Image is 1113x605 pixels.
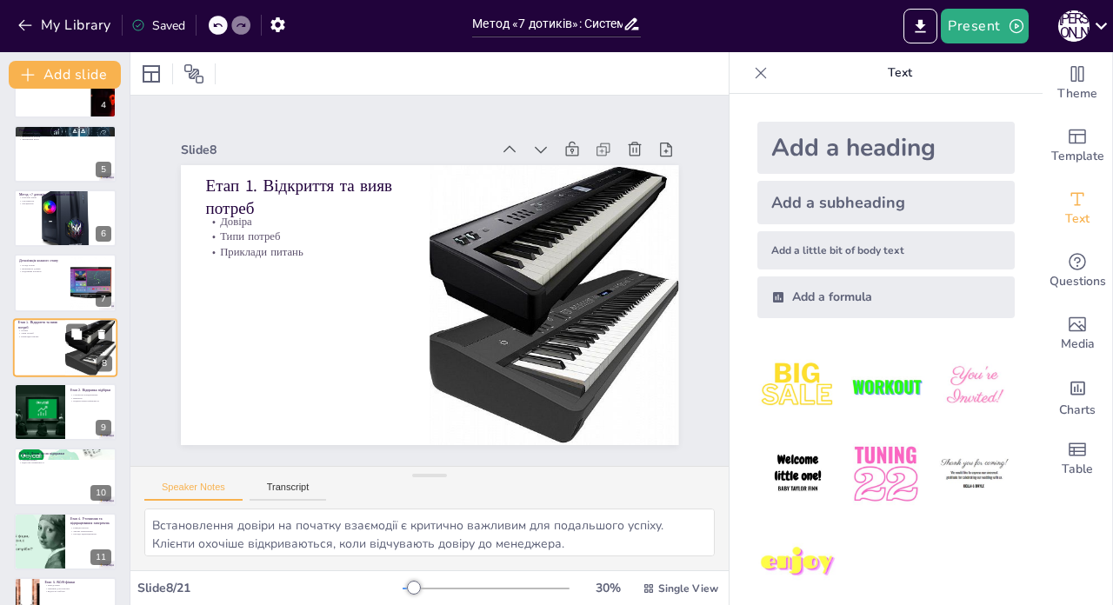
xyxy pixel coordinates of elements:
[70,396,111,400] p: Варіанти
[70,400,111,403] p: Підкреслення найкращого
[66,323,87,344] button: Duplicate Slide
[90,485,111,501] div: 10
[1043,240,1112,302] div: Get real-time input from your audience
[96,162,111,177] div: 5
[96,226,111,242] div: 6
[18,329,60,332] p: Довіра
[96,97,111,113] div: 4
[845,346,926,427] img: 2.jpeg
[19,450,111,455] p: Етап 3. Дотик після відправки
[19,461,111,464] p: Відчуття терміновості
[757,231,1015,269] div: Add a little bit of body text
[19,192,111,197] p: Метод «7 дотиків» – загальний огляд
[757,522,838,603] img: 7.jpeg
[70,526,111,529] p: Реакція клієнта
[221,168,419,224] p: Довіра
[934,346,1015,427] img: 3.jpeg
[13,11,118,39] button: My Library
[70,529,111,533] p: Типові заперечення
[137,60,165,88] div: Layout
[19,127,111,132] p: Рішення: метод «7 дотиків»
[1062,460,1093,479] span: Table
[19,455,111,458] p: Телефонний дзвінок
[96,420,111,435] div: 9
[218,183,417,240] p: Типи потреб
[1043,52,1112,115] div: Change the overall theme
[97,356,112,371] div: 8
[757,434,838,515] img: 4.jpeg
[757,346,838,427] img: 1.jpeg
[137,580,403,596] div: Slide 8 / 21
[1058,10,1090,42] div: Д [PERSON_NAME]
[19,131,111,135] p: Системний підхід
[91,323,112,344] button: Delete Slide
[144,509,715,556] textarea: Встановлення довіри на початку взаємодії є критично важливим для подальшого успіху. Клієнти охочі...
[934,434,1015,515] img: 6.jpeg
[1059,401,1096,420] span: Charts
[70,393,111,396] p: Структура повідомлення
[1043,428,1112,490] div: Add a table
[70,516,111,526] p: Етап 4. Уточнення та відпрацювання заперечень
[19,457,111,461] p: Техніки впливу
[19,196,111,199] p: Ключові етапи
[18,331,60,335] p: Типи потреб
[223,130,428,216] p: Етап 1. Відкриття та вияв потреб
[131,17,185,34] div: Saved
[19,270,65,274] p: Підтримка контакту
[757,181,1015,224] div: Add a subheading
[183,63,204,84] span: Position
[215,198,413,255] p: Приклади питань
[1043,302,1112,365] div: Add images, graphics, shapes or video
[14,189,117,247] div: 6
[14,448,117,505] div: 10
[19,258,65,263] p: Деталізація кожного етапу
[212,92,519,173] div: Slide 8
[19,264,65,268] p: Огляд етапів
[941,9,1028,43] button: Present
[18,335,60,338] p: Приклади питань
[13,318,117,377] div: 8
[1043,365,1112,428] div: Add charts and graphs
[19,135,111,138] p: Важливість етапів
[14,383,117,441] div: 9
[14,60,117,117] div: 4
[1043,177,1112,240] div: Add text boxes
[1050,272,1106,291] span: Questions
[90,549,111,565] div: 11
[845,434,926,515] img: 5.jpeg
[903,9,937,43] button: Export to PowerPoint
[1057,84,1097,103] span: Theme
[757,276,1015,318] div: Add a formula
[658,582,718,595] span: Single View
[1058,9,1090,43] button: Д [PERSON_NAME]
[19,199,111,203] p: Системність
[44,580,111,585] p: Етап 5. WOW-фішки
[19,137,111,141] p: Зменшення втрат
[14,254,117,311] div: 7
[9,61,121,89] button: Add slide
[18,320,60,329] p: Етап 1. Відкриття та вияв потреб
[70,388,111,393] p: Етап 2. Відправка підбірки
[44,590,111,594] p: Відчуття турботи
[250,482,327,501] button: Transcript
[1065,209,1090,229] span: Text
[757,122,1015,174] div: Add a heading
[19,267,65,270] p: Важливість довіри
[70,533,111,536] p: Методи відпрацювання
[44,584,111,588] p: Міні-дотики
[14,125,117,183] div: 5
[1061,335,1095,354] span: Media
[96,291,111,307] div: 7
[1043,115,1112,177] div: Add ready made slides
[144,482,243,501] button: Speaker Notes
[1051,147,1104,166] span: Template
[587,580,629,596] div: 30 %
[14,513,117,570] div: 11
[775,52,1025,94] p: Text
[472,11,622,37] input: Insert title
[44,587,111,590] p: Причини для контакту
[19,203,111,206] p: Дисципліна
